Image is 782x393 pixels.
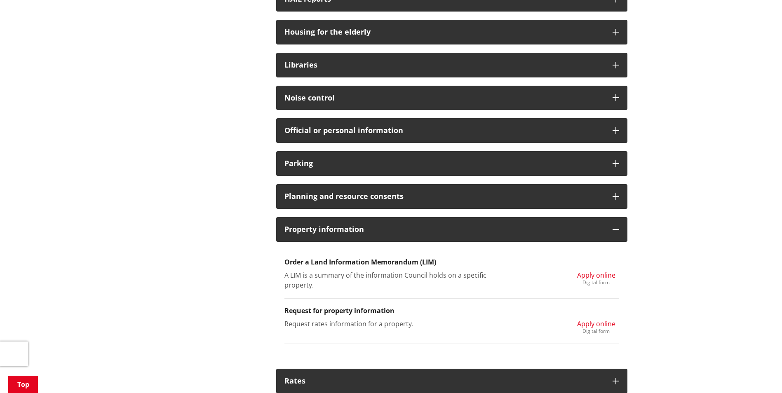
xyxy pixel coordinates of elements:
h3: Planning and resource consents [284,192,604,201]
p: A LIM is a summary of the information Council holds on a specific property. [284,270,503,290]
h3: Noise control [284,94,604,102]
div: Digital form [577,329,615,334]
span: Apply online [577,319,615,328]
h3: Housing for the elderly [284,28,604,36]
span: Apply online [577,271,615,280]
h3: Libraries [284,61,604,69]
h3: Official or personal information [284,126,604,135]
a: Top [8,376,38,393]
a: Apply online Digital form [577,319,615,334]
h3: Property information [284,225,604,234]
h3: Parking [284,159,604,168]
p: Request rates information for a property. [284,319,503,329]
h3: Request for property information [284,307,619,315]
iframe: Messenger Launcher [744,358,774,388]
h3: Rates [284,377,604,385]
h3: Order a Land Information Memorandum (LIM) [284,258,619,266]
div: Digital form [577,280,615,285]
a: Apply online Digital form [577,270,615,285]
